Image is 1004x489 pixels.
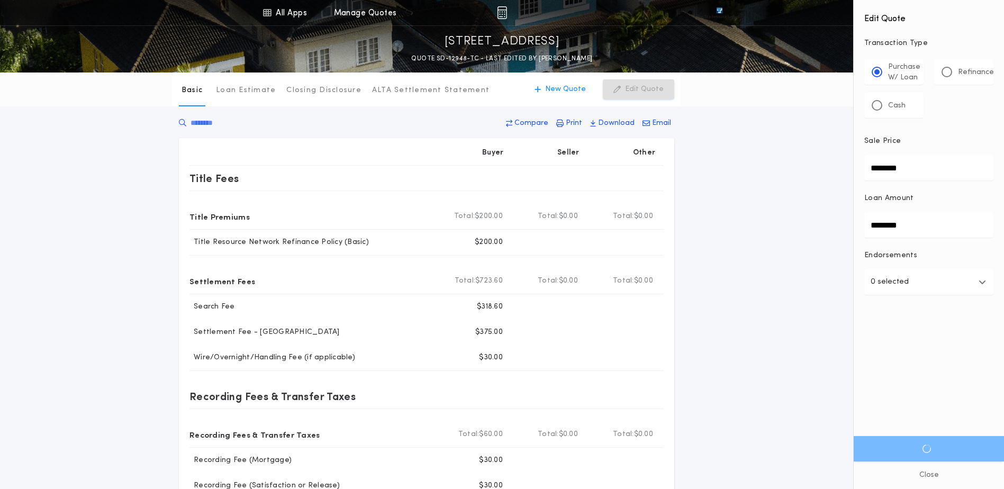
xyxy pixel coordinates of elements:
p: QUOTE SD-12948-TC - LAST EDITED BY [PERSON_NAME] [411,53,592,64]
span: $0.00 [634,211,653,222]
p: $30.00 [479,455,503,466]
p: Basic [182,85,203,96]
button: Print [553,114,585,133]
p: 0 selected [871,276,909,288]
button: Compare [503,114,551,133]
b: Total: [458,429,480,440]
span: $0.00 [559,429,578,440]
p: Title Resource Network Refinance Policy (Basic) [189,237,369,248]
span: $60.00 [479,429,503,440]
p: Seller [557,148,580,158]
img: vs-icon [697,7,741,18]
b: Total: [538,211,559,222]
b: Total: [538,276,559,286]
p: Sale Price [864,136,901,147]
span: $0.00 [634,429,653,440]
p: Transaction Type [864,38,993,49]
p: Settlement Fees [189,273,255,289]
p: [STREET_ADDRESS] [445,33,560,50]
b: Total: [613,429,634,440]
b: Total: [455,276,476,286]
p: Search Fee [189,302,235,312]
p: Endorsements [864,250,993,261]
p: Cash [888,101,906,111]
p: Refinance [958,67,994,78]
button: Close [854,461,1004,489]
p: Email [652,118,671,129]
img: img [497,6,507,19]
p: Loan Amount [864,193,914,204]
span: $0.00 [634,276,653,286]
b: Total: [613,211,634,222]
p: Closing Disclosure [286,85,361,96]
p: $200.00 [475,237,503,248]
button: 0 selected [864,269,993,295]
p: Compare [514,118,548,129]
p: Other [633,148,655,158]
input: Sale Price [864,155,993,180]
b: Total: [613,276,634,286]
p: Title Fees [189,170,239,187]
span: $0.00 [559,276,578,286]
p: Buyer [482,148,503,158]
span: $723.60 [475,276,503,286]
p: $318.60 [477,302,503,312]
p: Recording Fees & Transfer Taxes [189,426,320,443]
p: $375.00 [475,327,503,338]
h4: Edit Quote [864,6,993,25]
p: Download [598,118,635,129]
p: Recording Fee (Mortgage) [189,455,292,466]
p: $30.00 [479,352,503,363]
p: New Quote [545,84,586,95]
p: Print [566,118,582,129]
span: $200.00 [475,211,503,222]
b: Total: [454,211,475,222]
b: Total: [538,429,559,440]
p: Title Premiums [189,208,250,225]
button: New Quote [524,79,596,99]
span: $0.00 [559,211,578,222]
p: Edit Quote [625,84,664,95]
p: Wire/Overnight/Handling Fee (if applicable) [189,352,355,363]
button: Email [639,114,674,133]
p: Recording Fees & Transfer Taxes [189,388,356,405]
input: Loan Amount [864,212,993,238]
p: Loan Estimate [216,85,276,96]
button: Edit Quote [603,79,674,99]
p: ALTA Settlement Statement [372,85,490,96]
button: Download [587,114,638,133]
p: Settlement Fee - [GEOGRAPHIC_DATA] [189,327,340,338]
p: Purchase W/ Loan [888,62,920,83]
